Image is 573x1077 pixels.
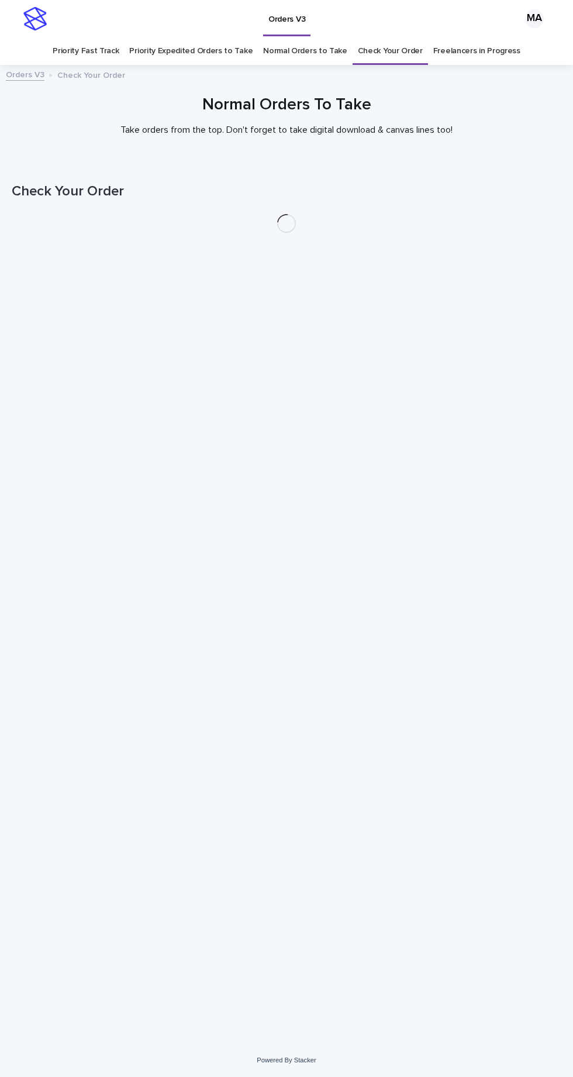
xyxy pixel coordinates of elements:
h1: Check Your Order [12,183,561,200]
a: Check Your Order [358,37,423,65]
a: Normal Orders to Take [263,37,347,65]
h1: Normal Orders To Take [12,95,561,115]
a: Priority Fast Track [53,37,119,65]
a: Orders V3 [6,67,44,81]
p: Take orders from the top. Don't forget to take digital download & canvas lines too! [53,125,520,136]
div: MA [525,9,544,28]
a: Powered By Stacker [257,1057,316,1064]
a: Priority Expedited Orders to Take [129,37,253,65]
p: Check Your Order [57,68,125,81]
img: stacker-logo-s-only.png [23,7,47,30]
a: Freelancers in Progress [433,37,520,65]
